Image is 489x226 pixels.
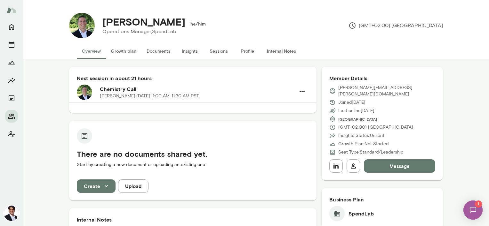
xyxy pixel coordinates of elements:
[338,117,377,122] span: [GEOGRAPHIC_DATA]
[338,85,435,97] p: [PERSON_NAME][EMAIL_ADDRESS][PERSON_NAME][DOMAIN_NAME]
[118,179,148,193] button: Upload
[338,141,389,147] p: Growth Plan: Not Started
[204,43,233,59] button: Sessions
[329,196,435,203] h6: Business Plan
[6,4,17,16] img: Mento
[175,43,204,59] button: Insights
[5,74,18,87] button: Insights
[102,28,201,35] p: Operations Manager, SpendLab
[190,21,206,27] h6: he/him
[5,128,18,140] button: Client app
[338,149,403,155] p: Seat Type: Standard/Leadership
[233,43,262,59] button: Profile
[69,13,95,38] img: Stefan Berentsen
[338,99,365,106] p: Joined [DATE]
[5,38,18,51] button: Sessions
[77,162,309,168] p: Start by creating a new document or uploading an existing one.
[5,56,18,69] button: Growth Plan
[106,43,141,59] button: Growth plan
[77,74,309,82] h6: Next session in about 21 hours
[338,124,413,131] p: (GMT+02:00) [GEOGRAPHIC_DATA]
[102,16,185,28] h4: [PERSON_NAME]
[100,85,295,93] h6: Chemistry Call
[5,110,18,123] button: Members
[349,210,374,217] h6: SpendLab
[364,159,435,173] button: Message
[77,216,309,223] h6: Internal Notes
[338,132,384,139] p: Insights Status: Unsent
[77,43,106,59] button: Overview
[338,108,374,114] p: Last online [DATE]
[349,22,443,29] p: (GMT+02:00) [GEOGRAPHIC_DATA]
[5,92,18,105] button: Documents
[329,74,435,82] h6: Member Details
[5,20,18,33] button: Home
[100,93,199,99] p: [PERSON_NAME] · [DATE] · 11:00 AM-11:30 AM PST
[4,206,19,221] img: Raj Manghani
[262,43,301,59] button: Internal Notes
[77,179,116,193] button: Create
[141,43,175,59] button: Documents
[77,149,309,159] h5: There are no documents shared yet.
